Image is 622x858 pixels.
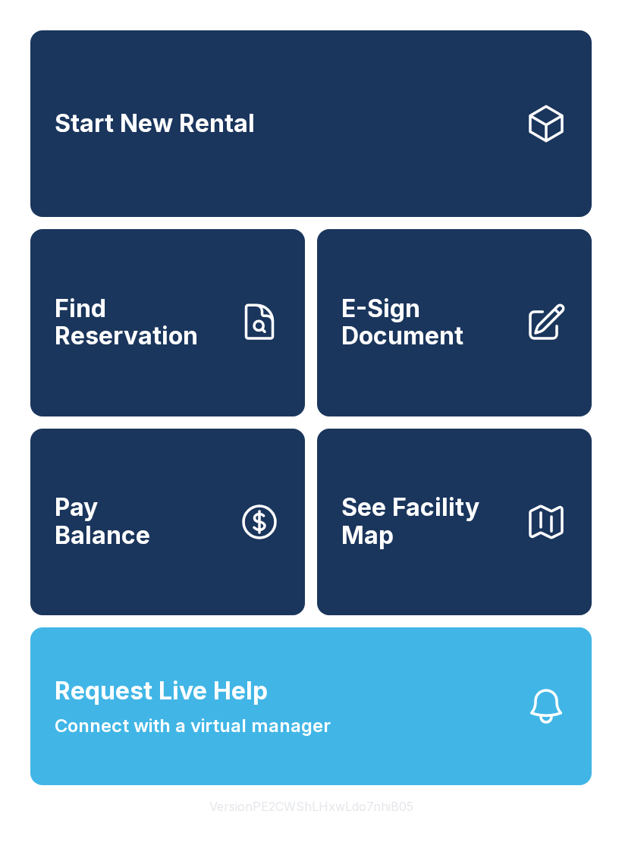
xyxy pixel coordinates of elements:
a: PayBalance [30,429,305,615]
a: E-Sign Document [317,229,592,416]
button: VersionPE2CWShLHxwLdo7nhiB05 [197,785,426,828]
span: Find Reservation [55,295,226,350]
span: E-Sign Document [341,295,513,350]
button: See Facility Map [317,429,592,615]
button: Request Live HelpConnect with a virtual manager [30,627,592,785]
span: Pay Balance [55,494,150,549]
a: Find Reservation [30,229,305,416]
a: Start New Rental [30,30,592,217]
span: Connect with a virtual manager [55,712,331,740]
span: Start New Rental [55,110,255,138]
span: See Facility Map [341,494,513,549]
span: Request Live Help [55,673,268,709]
